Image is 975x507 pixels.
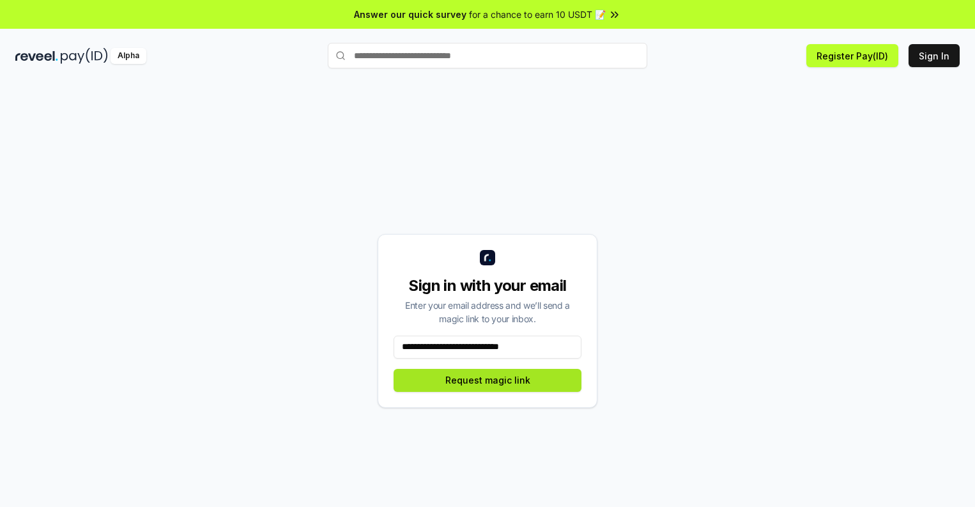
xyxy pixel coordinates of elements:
button: Request magic link [394,369,581,392]
button: Register Pay(ID) [806,44,898,67]
div: Enter your email address and we’ll send a magic link to your inbox. [394,299,581,325]
span: for a chance to earn 10 USDT 📝 [469,8,606,21]
button: Sign In [909,44,960,67]
div: Alpha [111,48,146,64]
img: reveel_dark [15,48,58,64]
img: pay_id [61,48,108,64]
img: logo_small [480,250,495,265]
div: Sign in with your email [394,276,581,296]
span: Answer our quick survey [354,8,466,21]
